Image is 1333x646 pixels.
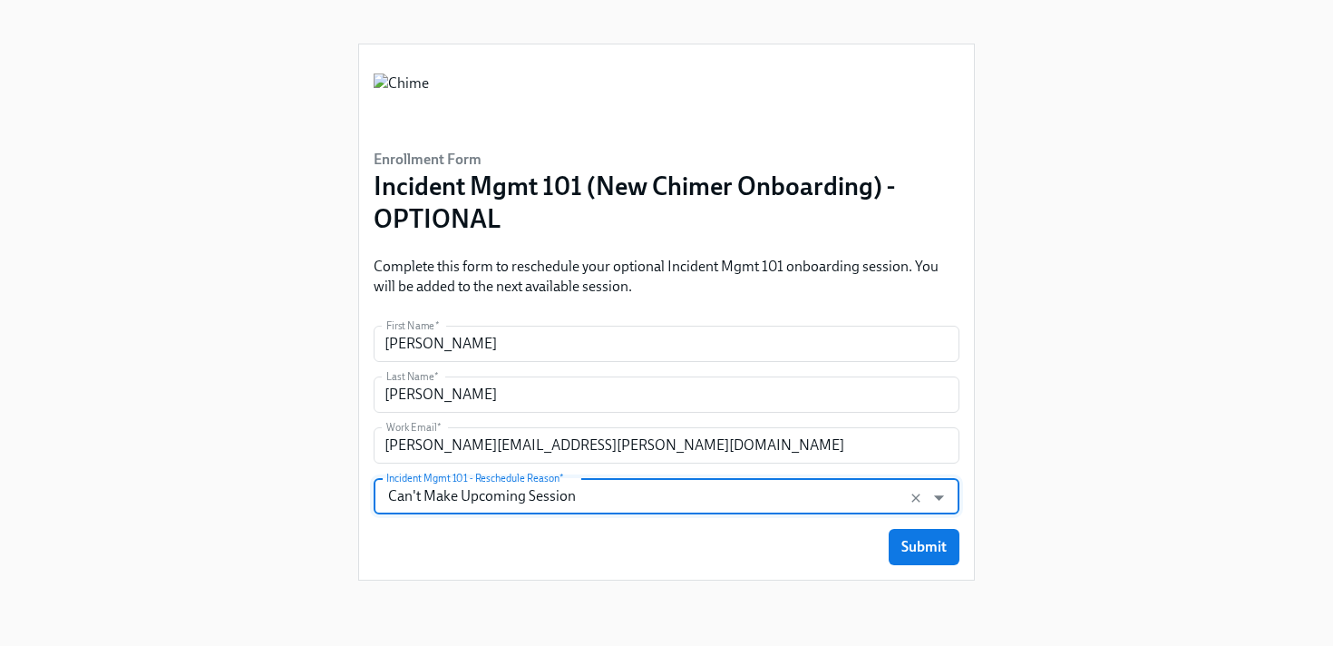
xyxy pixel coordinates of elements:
img: Chime [374,73,429,128]
span: Submit [901,538,947,556]
button: Clear [905,487,927,509]
h3: Incident Mgmt 101 (New Chimer Onboarding) - OPTIONAL [374,170,959,235]
button: Submit [889,529,959,565]
p: Complete this form to reschedule your optional Incident Mgmt 101 onboarding session. You will be ... [374,257,959,297]
h6: Enrollment Form [374,150,959,170]
button: Open [925,484,953,512]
